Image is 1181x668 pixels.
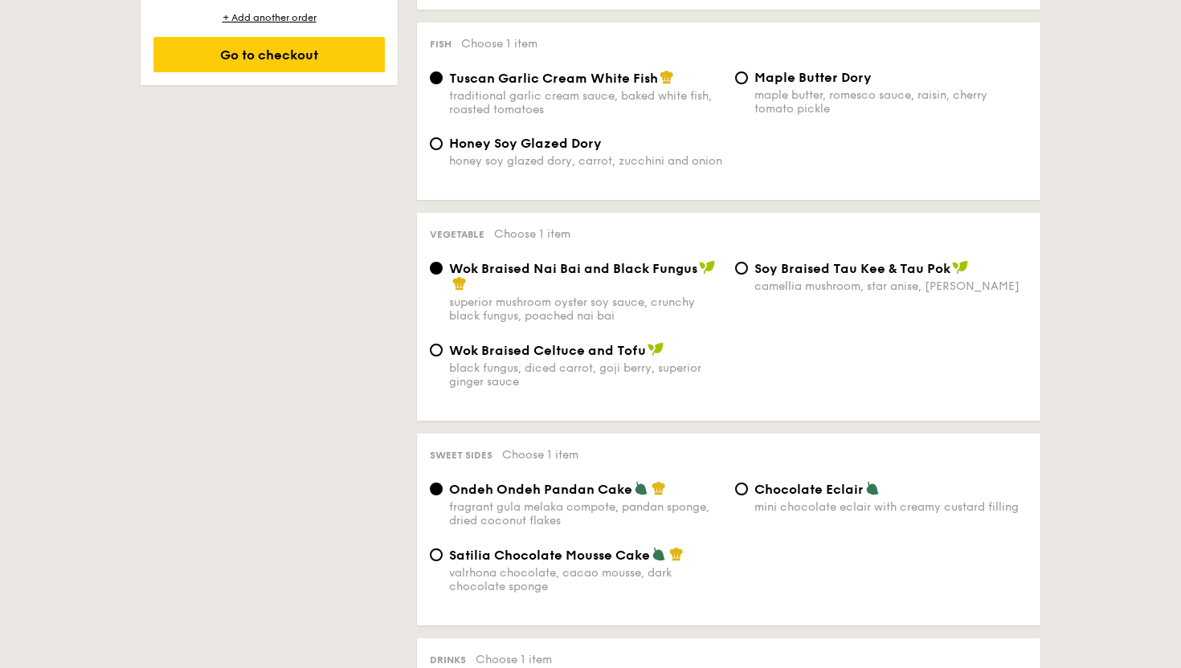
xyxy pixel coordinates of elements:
[449,566,722,593] div: valrhona chocolate, cacao mousse, dark chocolate sponge
[652,547,666,561] img: icon-vegetarian.fe4039eb.svg
[449,71,658,86] span: Tuscan Garlic Cream White Fish
[430,39,452,50] span: Fish
[449,295,722,323] div: superior mushroom oyster soy sauce, crunchy black fungus, poached nai bai
[430,548,443,561] input: Satilia Chocolate Mousse Cakevalrhona chocolate, cacao mousse, dark chocolate sponge
[754,261,950,276] span: ⁠Soy Braised Tau Kee & Tau Pok
[449,154,722,168] div: honey soy glazed dory, carrot, zucchini and onion
[494,227,570,241] span: Choose 1 item
[430,344,443,356] input: Wok Braised Celtuce and Tofublack fungus, diced carrot, goji berry, superior ginger sauce
[449,261,697,276] span: Wok Braised Nai Bai and Black Fungus
[735,71,748,84] input: Maple Butter Dorymaple butter, romesco sauce, raisin, cherry tomato pickle
[754,279,1028,293] div: camellia mushroom, star anise, [PERSON_NAME]
[648,342,664,356] img: icon-vegan.f8ff3823.svg
[452,276,467,291] img: icon-chef-hat.a58ddaea.svg
[430,450,492,461] span: Sweet sides
[634,481,648,495] img: icon-vegetarian.fe4039eb.svg
[449,361,722,389] div: black fungus, diced carrot, goji berry, superior ginger sauce
[449,136,602,151] span: Honey Soy Glazed Dory
[754,70,872,85] span: Maple Butter Dory
[430,483,443,495] input: Ondeh Ondeh Pandan Cakefragrant gula melaka compote, pandan sponge, dried coconut flakes
[430,71,443,84] input: Tuscan Garlic Cream White Fishtraditional garlic cream sauce, baked white fish, roasted tomatoes
[430,137,443,150] input: Honey Soy Glazed Doryhoney soy glazed dory, carrot, zucchini and onion
[652,481,666,495] img: icon-chef-hat.a58ddaea.svg
[660,70,674,84] img: icon-chef-hat.a58ddaea.svg
[430,262,443,275] input: Wok Braised Nai Bai and Black Fungussuperior mushroom oyster soy sauce, crunchy black fungus, poa...
[952,260,968,275] img: icon-vegan.f8ff3823.svg
[476,653,552,666] span: Choose 1 item
[754,482,864,497] span: Chocolate Eclair
[735,483,748,495] input: Chocolate Eclairmini chocolate eclair with creamy custard filling
[669,547,684,561] img: icon-chef-hat.a58ddaea.svg
[430,654,466,666] span: Drinks
[865,481,880,495] img: icon-vegetarian.fe4039eb.svg
[754,88,1028,116] div: maple butter, romesco sauce, raisin, cherry tomato pickle
[449,343,646,358] span: Wok Braised Celtuce and Tofu
[449,548,650,563] span: Satilia Chocolate Mousse Cake
[754,500,1028,514] div: mini chocolate eclair with creamy custard filling
[449,500,722,527] div: fragrant gula melaka compote, pandan sponge, dried coconut flakes
[449,89,722,116] div: traditional garlic cream sauce, baked white fish, roasted tomatoes
[153,37,385,72] div: Go to checkout
[153,11,385,24] div: + Add another order
[430,229,484,240] span: Vegetable
[449,482,632,497] span: Ondeh Ondeh Pandan Cake
[735,262,748,275] input: ⁠Soy Braised Tau Kee & Tau Pokcamellia mushroom, star anise, [PERSON_NAME]
[699,260,715,275] img: icon-vegan.f8ff3823.svg
[461,37,537,51] span: Choose 1 item
[502,448,578,462] span: Choose 1 item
